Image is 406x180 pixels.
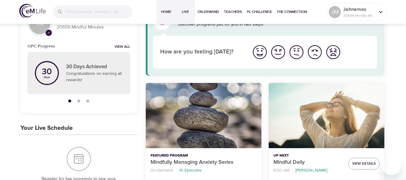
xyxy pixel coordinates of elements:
[277,9,307,15] span: The Connection
[292,166,293,175] li: ·
[288,44,305,60] img: ok
[178,21,377,28] p: Discover programs just for you in two steps
[306,43,324,61] button: I'm feeling bad
[348,158,380,169] button: View Details
[252,44,268,60] img: great
[19,4,46,18] img: logo
[176,166,177,175] li: ·
[273,166,343,175] nav: breadcrumb
[66,63,123,71] p: 30 Days Achieved
[352,160,376,167] span: View Details
[67,147,91,171] img: Your Live Schedule
[28,43,55,50] h6: OPC Progress
[42,76,52,78] p: days
[269,43,287,61] button: I'm feeling good
[273,153,343,158] p: Up Next
[273,158,343,166] p: Mindful Daily
[160,48,243,56] p: How are you feeling [DATE]?
[343,6,375,13] p: Johnemac
[251,43,269,61] button: I'm feeling great
[56,24,130,31] p: 20659 Mindful Minutes
[324,43,342,61] button: I'm feeling worst
[197,9,219,15] span: On-Demand
[273,167,289,174] p: 8:00 AM
[307,44,323,60] img: bad
[329,6,341,18] div: JM
[66,71,123,83] p: Congratulations on earning all rewards!
[224,9,242,15] span: Teachers
[247,9,272,15] span: 1% Challenge
[325,44,341,60] img: worst
[20,125,73,132] h3: Your Live Schedule
[151,153,257,158] p: Featured Program
[178,9,193,15] span: Live
[66,5,132,18] input: Find programs, teachers, etc...
[146,83,261,148] button: Mindfully Managing Anxiety Series
[114,44,130,50] a: View all notifications
[269,83,384,148] button: Mindful Daily
[159,9,173,15] span: Home
[151,166,257,175] nav: breadcrumb
[295,167,327,174] p: [PERSON_NAME]
[270,44,286,60] img: good
[179,167,202,174] p: 10 Episodes
[151,158,257,166] p: Mindfully Managing Anxiety Series
[287,43,306,61] button: I'm feeling ok
[42,68,52,76] p: 30
[151,167,173,174] p: On-Demand
[343,13,375,18] p: 20659 Mindful Minutes
[382,156,401,175] iframe: Button to launch messaging window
